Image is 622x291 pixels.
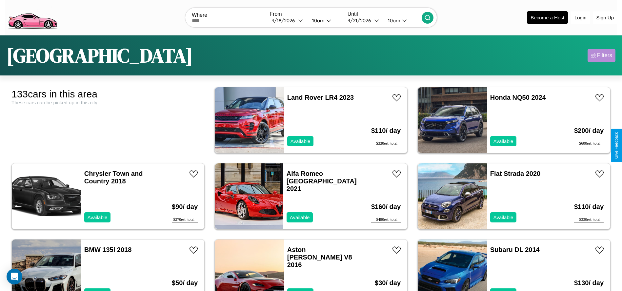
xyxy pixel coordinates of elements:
[348,11,422,17] label: Until
[11,89,205,100] div: 133 cars in this area
[271,17,298,24] div: 4 / 18 / 2026
[84,246,132,253] a: BMW 135i 2018
[7,269,22,284] div: Open Intercom Messenger
[192,12,266,18] label: Where
[5,3,60,31] img: logo
[88,213,108,222] p: Available
[574,120,604,141] h3: $ 200 / day
[493,213,513,222] p: Available
[593,11,617,24] button: Sign Up
[11,100,205,105] div: These cars can be picked up in this city.
[348,17,374,24] div: 4 / 21 / 2026
[371,141,401,146] div: $ 330 est. total
[385,17,402,24] div: 10am
[574,141,604,146] div: $ 600 est. total
[287,94,354,101] a: Land Rover LR4 2023
[490,246,540,253] a: Subaru DL 2014
[270,17,307,24] button: 4/18/2026
[287,170,357,192] a: Alfa Romeo [GEOGRAPHIC_DATA] 2021
[614,132,619,159] div: Give Feedback
[172,217,198,222] div: $ 270 est. total
[574,217,604,222] div: $ 330 est. total
[309,17,326,24] div: 10am
[383,17,422,24] button: 10am
[290,213,310,222] p: Available
[7,42,193,69] h1: [GEOGRAPHIC_DATA]
[84,170,143,185] a: Chrysler Town and Country 2018
[490,170,540,177] a: Fiat Strada 2020
[588,49,615,62] button: Filters
[307,17,344,24] button: 10am
[287,246,352,268] a: Aston [PERSON_NAME] V8 2016
[291,137,311,146] p: Available
[597,52,612,59] div: Filters
[371,217,401,222] div: $ 480 est. total
[371,120,401,141] h3: $ 110 / day
[172,197,198,217] h3: $ 90 / day
[571,11,590,24] button: Login
[493,137,513,146] p: Available
[574,197,604,217] h3: $ 110 / day
[490,94,546,101] a: Honda NQ50 2024
[371,197,401,217] h3: $ 160 / day
[270,11,344,17] label: From
[527,11,568,24] button: Become a Host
